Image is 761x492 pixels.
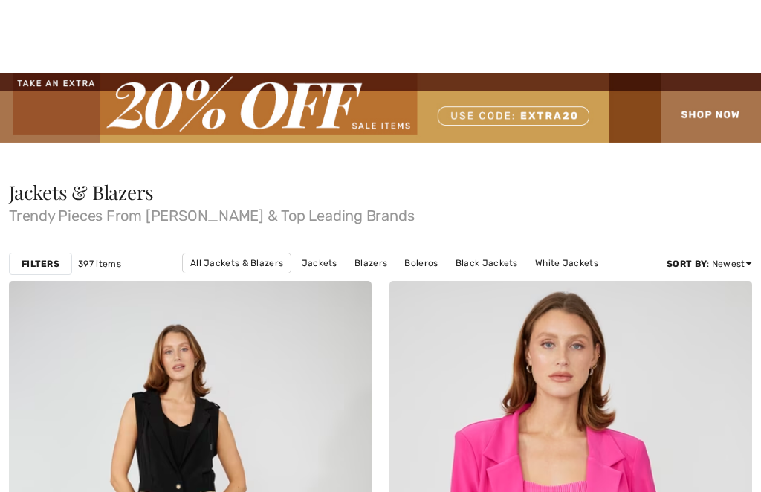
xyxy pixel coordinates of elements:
[667,259,707,269] strong: Sort By
[9,202,752,223] span: Trendy Pieces From [PERSON_NAME] & Top Leading Brands
[377,273,466,293] a: [PERSON_NAME]
[9,179,154,205] span: Jackets & Blazers
[468,273,541,293] a: Blue Jackets
[247,273,374,293] a: [PERSON_NAME] Jackets
[294,253,345,273] a: Jackets
[528,253,606,273] a: White Jackets
[22,257,59,271] strong: Filters
[78,257,121,271] span: 397 items
[667,257,752,271] div: : Newest
[182,253,291,273] a: All Jackets & Blazers
[397,253,445,273] a: Boleros
[448,253,525,273] a: Black Jackets
[347,253,395,273] a: Blazers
